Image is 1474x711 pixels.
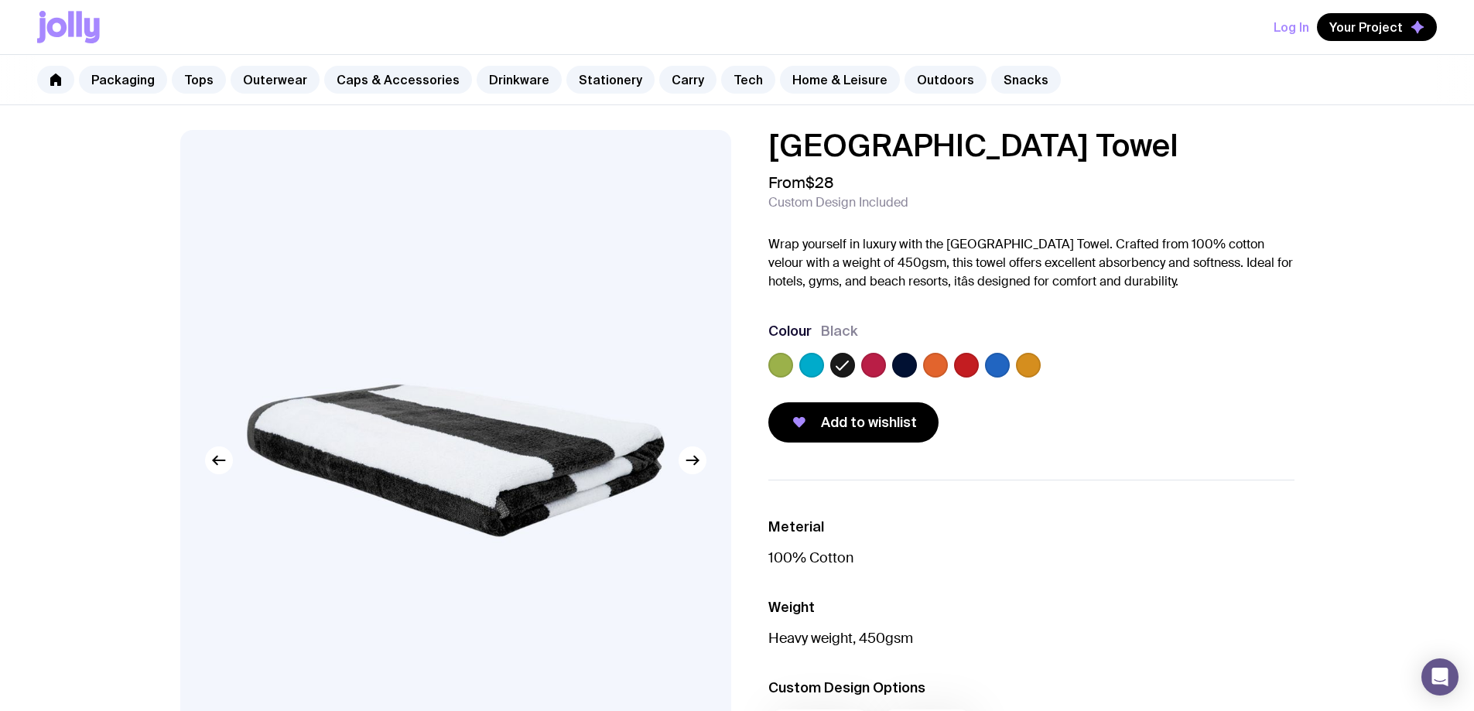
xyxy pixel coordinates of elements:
[477,66,562,94] a: Drinkware
[566,66,655,94] a: Stationery
[659,66,716,94] a: Carry
[768,195,908,210] span: Custom Design Included
[768,322,812,340] h3: Colour
[768,598,1294,617] h3: Weight
[1329,19,1403,35] span: Your Project
[1317,13,1437,41] button: Your Project
[768,173,834,192] span: From
[821,413,917,432] span: Add to wishlist
[79,66,167,94] a: Packaging
[905,66,987,94] a: Outdoors
[768,518,1294,536] h3: Meterial
[768,130,1294,161] h1: [GEOGRAPHIC_DATA] Towel
[768,629,1294,648] p: Heavy weight, 450gsm
[768,402,939,443] button: Add to wishlist
[805,173,834,193] span: $28
[324,66,472,94] a: Caps & Accessories
[231,66,320,94] a: Outerwear
[1421,658,1459,696] div: Open Intercom Messenger
[721,66,775,94] a: Tech
[780,66,900,94] a: Home & Leisure
[768,679,1294,697] h3: Custom Design Options
[1274,13,1309,41] button: Log In
[172,66,226,94] a: Tops
[768,235,1294,291] p: Wrap yourself in luxury with the [GEOGRAPHIC_DATA] Towel. Crafted from 100% cotton velour with a ...
[768,549,1294,567] p: 100% Cotton
[991,66,1061,94] a: Snacks
[821,322,858,340] span: Black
